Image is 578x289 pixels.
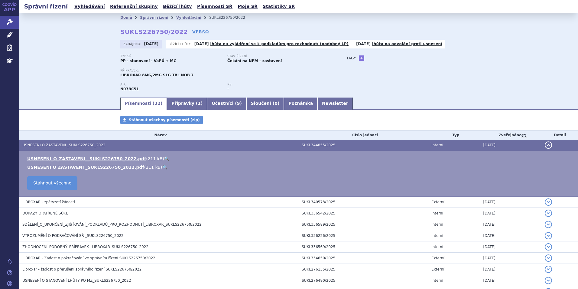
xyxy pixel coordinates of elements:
p: - [194,42,349,46]
td: SUKL276490/2025 [299,275,428,286]
a: + [359,55,364,61]
strong: Čekání na NPM – zastavení [227,59,282,63]
td: SUKL336589/2025 [299,219,428,230]
strong: [DATE] [194,42,209,46]
span: Interní [431,211,443,215]
th: Číslo jednací [299,131,428,140]
th: Detail [542,131,578,140]
a: Sloučení (0) [246,98,284,110]
span: USNESENÍ O STANOVENÍ LHŮTY PO MZ_SUKLS226750_2022 [22,278,131,283]
a: VERSO [192,29,209,35]
span: VYROZUMĚNÍ O POKRAČOVÁNÍ SŘ _SUKLS226750_2022 [22,234,124,238]
strong: PP - stanovení - VaPÚ + MC [120,59,176,63]
button: detail [545,266,552,273]
button: detail [545,141,552,149]
a: Přípravky (1) [167,98,207,110]
p: ATC: [120,83,221,86]
span: LIBROXAR - zpětvzetí žádosti [22,200,75,204]
p: - [356,42,442,46]
td: SUKL276135/2025 [299,264,428,275]
span: LIBROXAR 8MG/2MG SLG TBL NOB 7 [120,73,193,77]
td: [DATE] [480,208,542,219]
a: USNESENI_O_ZASTAVENI__SUKLS226750_2022.pdf [27,156,146,161]
span: 211 kB [148,156,163,161]
span: Zahájeno: [123,42,142,46]
span: Stáhnout všechny písemnosti (zip) [129,118,200,122]
span: 9 [237,101,240,106]
a: lhůta na vyjádření se k podkladům pro rozhodnutí (podobný LP) [210,42,349,46]
li: ( ) [27,156,572,162]
a: Vyhledávání [176,15,201,20]
span: 0 [274,101,278,106]
span: USNESENÍ O ZASTAVENÍ _SUKLS226750_2022 [22,143,106,147]
span: 211 kB [146,165,161,170]
td: [DATE] [480,275,542,286]
td: SUKL344855/2025 [299,140,428,151]
span: Interní [431,278,443,283]
a: USNESENÍ O ZASTAVENÍ _SUKLS226750_2022.pdf [27,165,144,170]
td: [DATE] [480,264,542,275]
a: Domů [120,15,132,20]
button: detail [545,221,552,228]
span: SDĚLENÍ_O_UKONČENÍ_ZJIŠŤOVÁNÍ_PODKLADŮ_PRO_ROZHODNUTÍ_LIBROXAR_SUKLS226750/2022 [22,222,202,227]
strong: [DATE] [144,42,159,46]
button: detail [545,277,552,284]
td: SUKL334650/2025 [299,253,428,264]
th: Zveřejněno [480,131,542,140]
a: lhůta na odvolání proti usnesení [372,42,442,46]
a: Správní řízení [140,15,168,20]
button: detail [545,198,552,206]
li: SUKLS226750/2022 [209,13,253,22]
p: Typ SŘ: [120,55,221,58]
strong: [DATE] [356,42,371,46]
a: Stáhnout všechny písemnosti (zip) [120,116,203,124]
th: Typ [428,131,480,140]
span: Externí [431,200,444,204]
a: 🔍 [164,156,169,161]
strong: BUPRENORFIN, KOMBINACE [120,87,139,91]
span: LIBROXAR - Žádost o pokračování ve správním řízení SUKLS226750/2022 [22,256,155,260]
span: 32 [154,101,160,106]
td: [DATE] [480,230,542,241]
td: [DATE] [480,219,542,230]
td: [DATE] [480,140,542,151]
a: Newsletter [317,98,353,110]
td: SUKL336226/2025 [299,230,428,241]
span: Interní [431,234,443,238]
td: SUKL336542/2025 [299,208,428,219]
button: detail [545,232,552,239]
span: Externí [431,267,444,271]
td: [DATE] [480,241,542,253]
h3: Tagy [346,55,356,62]
th: Název [19,131,299,140]
a: Moje SŘ [236,2,259,11]
span: Externí [431,256,444,260]
span: Interní [431,245,443,249]
a: Běžící lhůty [161,2,194,11]
button: detail [545,254,552,262]
td: SUKL336569/2025 [299,241,428,253]
a: 🔍 [162,165,167,170]
li: ( ) [27,164,572,170]
h2: Správní řízení [19,2,73,11]
strong: SUKLS226750/2022 [120,28,188,35]
a: Stáhnout všechno [27,176,77,190]
a: Poznámka [284,98,317,110]
a: Účastníci (9) [207,98,246,110]
span: Interní [431,222,443,227]
a: Vyhledávání [73,2,107,11]
button: detail [545,210,552,217]
button: detail [545,243,552,251]
span: ZHODNOCENÍ_PODOBNÝ_PŘÍPRAVEK_ LIBROXAR_SUKLS226750_2022 [22,245,148,249]
a: Písemnosti (32) [120,98,167,110]
a: Referenční skupiny [108,2,160,11]
strong: - [227,87,229,91]
a: Statistiky SŘ [261,2,297,11]
span: Interní [431,143,443,147]
p: RS: [227,83,328,86]
span: Běžící lhůty: [169,42,193,46]
a: Písemnosti SŘ [195,2,234,11]
td: SUKL340573/2025 [299,196,428,208]
p: Přípravek: [120,69,334,72]
abbr: (?) [521,133,526,138]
